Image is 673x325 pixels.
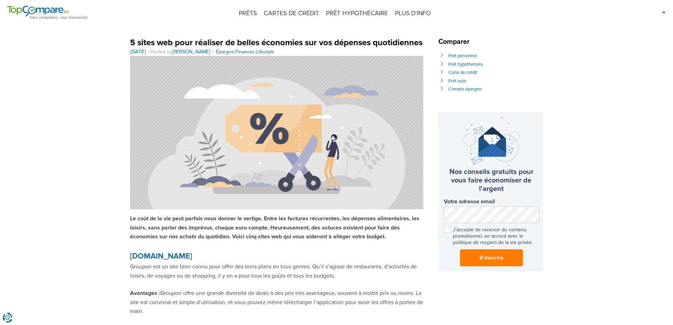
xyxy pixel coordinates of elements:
[438,37,473,46] span: Comparer
[448,86,482,92] a: Compte épargne
[130,251,192,261] a: [DOMAIN_NAME]
[130,48,146,55] time: [DATE]
[448,53,477,59] a: Prêt personnel
[130,37,423,56] header: , ,
[130,37,423,48] h1: 5 sites web pour réaliser de belles économies sur vos dépenses quotidiennes
[130,262,423,280] p: Groupon est un site bien connu pour offrir des bons plans en tous genres. Qu’il s’agisse de resta...
[130,289,423,316] p: Groupon offre une grande diversité de deals à des prix très avantageux, souvent à moitié prix ou ...
[147,49,150,55] span: |
[235,49,255,55] a: Finances
[662,7,666,18] img: nl.svg
[444,227,539,246] label: J'accepte de recevoir du contenu promotionnel, en accord avec la politique de respect de la vie p...
[460,249,523,266] button: S'inscrire
[150,49,211,55] span: Posted by
[464,117,519,166] img: newsletter
[448,70,477,75] a: Carte de crédit
[448,78,466,84] a: Prêt auto
[130,49,146,55] a: [DATE]
[444,198,539,205] label: Votre adresse email
[130,56,423,209] img: Faire des économies
[256,49,274,55] a: Lifestyle
[211,49,214,55] span: |
[448,62,483,67] a: Prêt hypothécaire
[130,215,419,240] strong: Le coût de la vie peut parfois nous donner le vertige. Entre les factures récurrentes, les dépens...
[130,290,160,297] strong: Avantages :
[216,49,234,55] a: Épargne
[444,168,539,193] h3: Nos conseils gratuits pour vous faire économiser de l'argent
[172,49,210,55] a: [PERSON_NAME]
[479,254,503,262] span: S'inscrire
